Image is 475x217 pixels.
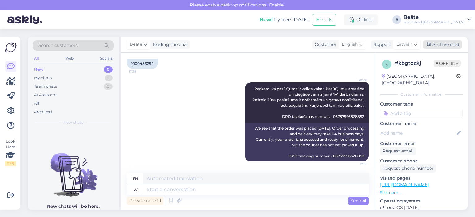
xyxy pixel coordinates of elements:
[127,197,163,205] div: Private note
[380,140,463,147] p: Customer email
[34,100,39,106] div: All
[380,92,463,97] div: Customer information
[34,66,44,73] div: New
[395,60,434,67] div: # kbgtqckj
[63,120,83,125] span: New chats
[380,182,429,187] a: [URL][DOMAIN_NAME]
[344,77,367,82] span: Beāte
[344,162,367,166] span: 17:31
[127,58,158,69] div: 1000483294
[380,130,456,136] input: Add name
[380,164,436,173] div: Request phone number
[64,54,75,62] div: Web
[380,120,463,127] p: Customer name
[312,41,336,48] div: Customer
[267,2,285,8] span: Enable
[259,16,310,23] div: Try free [DATE]:
[129,69,152,74] span: 17:29
[380,190,463,195] p: See more ...
[344,14,378,25] div: Online
[133,184,138,195] div: lv
[380,101,463,107] p: Customer tags
[105,75,113,81] div: 1
[312,14,336,26] button: Emails
[380,158,463,164] p: Customer phone
[380,198,463,204] p: Operating system
[34,75,52,81] div: My chats
[28,142,119,198] img: No chats
[104,83,113,90] div: 0
[33,54,40,62] div: All
[350,198,366,203] span: Send
[342,41,358,48] span: English
[34,83,57,90] div: Team chats
[404,15,464,20] div: Beāte
[380,204,463,211] p: iPhone OS [DATE]
[423,40,462,49] div: Archive chat
[34,92,57,98] div: AI Assistant
[396,41,412,48] span: Latvian
[104,66,113,73] div: 0
[130,41,142,48] span: Beāte
[385,62,388,66] span: k
[382,73,456,86] div: [GEOGRAPHIC_DATA], [GEOGRAPHIC_DATA]
[259,17,273,23] b: New!
[38,42,78,49] span: Search customers
[380,147,416,155] div: Request email
[47,203,100,210] p: New chats will be here.
[404,15,471,25] a: BeāteSportland [GEOGRAPHIC_DATA]
[380,175,463,182] p: Visited pages
[151,41,188,48] div: leading the chat
[245,123,369,161] div: We see that the order was placed [DATE]. Order processing and delivery may take 1-4 business days...
[34,109,52,115] div: Archived
[371,41,391,48] div: Support
[404,20,464,25] div: Sportland [GEOGRAPHIC_DATA]
[5,42,17,53] img: Askly Logo
[5,139,16,166] div: Look Here
[133,173,138,184] div: en
[434,60,461,67] span: Offline
[392,15,401,24] div: B
[5,161,16,166] div: 2 / 3
[99,54,114,62] div: Socials
[252,86,365,119] span: Redzam, ka pasūtījums ir veikts vakar. Pasūtījumu apstrāde un piegāde var aizņemt 1-4 darba diena...
[380,109,463,118] input: Add a tag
